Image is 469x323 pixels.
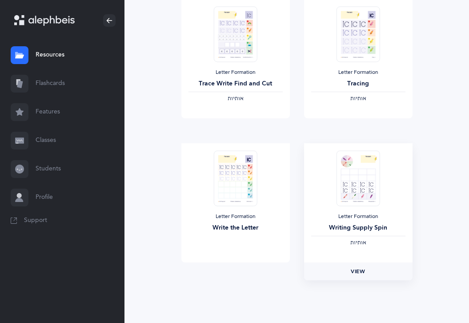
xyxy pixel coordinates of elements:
img: Writing_supply_spin_-Script_thumbnail_1658974677.png [336,150,380,206]
div: Letter Formation [311,213,405,220]
div: Tracing [311,79,405,89]
div: Writing Supply Spin [311,223,405,233]
div: Write the Letter [188,223,283,233]
span: ‫אותיות‬ [228,95,244,101]
div: Letter Formation [311,69,405,76]
div: Trace Write Find and Cut [188,79,283,89]
img: Write_the_Letter_-Script_thumbnail_1658974615.png [213,150,257,206]
div: Letter Formation [188,69,283,76]
span: Support [24,216,47,225]
img: Tracing_-Script_thumbnail_1658974578.png [336,6,380,62]
img: Trace_Write_Find_and_Cut_-Script_thumbnail_1658974552.png [213,6,257,62]
span: ‫אותיות‬ [350,95,366,101]
div: Letter Formation [188,213,283,220]
a: View [304,262,413,280]
span: ‫אותיות‬ [350,239,366,246]
span: View [351,267,365,275]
